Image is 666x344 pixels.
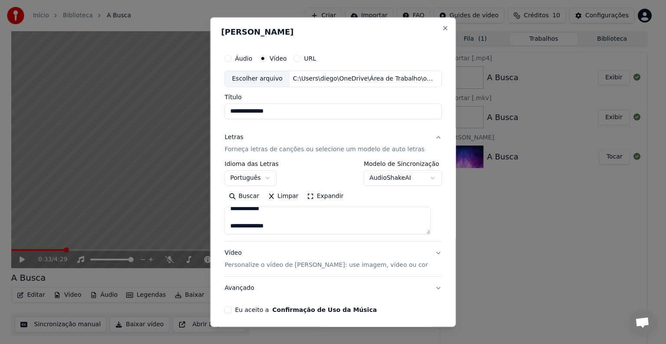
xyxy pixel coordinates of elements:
[225,161,279,167] label: Idioma das Letras
[303,189,348,203] button: Expandir
[225,126,442,161] button: LetrasForneça letras de canções ou selecione um modelo de auto letras
[225,94,442,100] label: Título
[363,161,441,167] label: Modelo de Sincronização
[225,71,290,87] div: Escolher arquivo
[289,75,437,83] div: C:\Users\diego\OneDrive\Área de Trabalho\osg_T_065_r720P.mp4
[225,161,442,241] div: LetrasForneça letras de canções ou selecione um modelo de auto letras
[235,55,252,62] label: Áudio
[235,307,377,313] label: Eu aceito a
[225,277,442,299] button: Avançado
[304,55,316,62] label: URL
[225,249,428,269] div: Vídeo
[225,261,428,269] p: Personalize o vídeo de [PERSON_NAME]: use imagem, vídeo ou cor
[263,189,303,203] button: Limpar
[225,133,243,142] div: Letras
[269,55,287,62] label: Vídeo
[272,307,377,313] button: Eu aceito a
[225,145,424,154] p: Forneça letras de canções ou selecione um modelo de auto letras
[225,242,442,276] button: VídeoPersonalize o vídeo de [PERSON_NAME]: use imagem, vídeo ou cor
[221,28,445,36] h2: [PERSON_NAME]
[225,189,264,203] button: Buscar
